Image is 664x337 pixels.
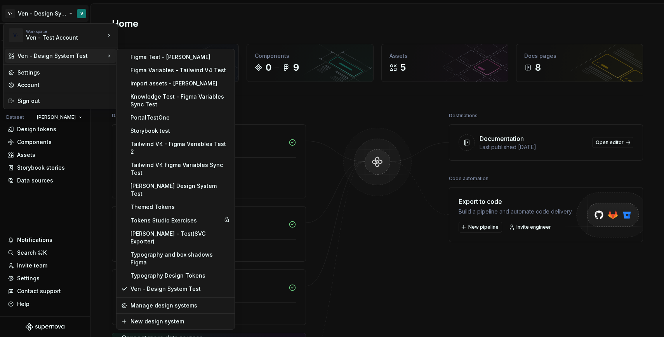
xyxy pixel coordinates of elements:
div: Ven - Design System Test [17,52,105,60]
div: [PERSON_NAME] - Test(SVG Exporter) [130,230,230,245]
div: V- [9,28,23,42]
div: Typography and box shadows Figma [130,251,230,266]
div: Account [17,81,113,89]
div: Storybook test [130,127,230,135]
div: Settings [17,69,113,76]
div: Tokens Studio Exercises [130,217,221,224]
div: Workspace [26,29,105,34]
div: Tailwind V4 Figma Variables Sync Test [130,161,230,177]
div: import assets - [PERSON_NAME] [130,80,230,87]
div: Knowledge Test - Figma Variables Sync Test [130,93,230,108]
div: Figma Variables - Tailwind V4 Test [130,66,230,74]
div: Figma Test - [PERSON_NAME] [130,53,230,61]
div: Tailwind V4 - Figma Variables Test 2 [130,140,230,156]
div: Themed Tokens [130,203,230,211]
div: PortalTestOne [130,114,230,122]
div: [PERSON_NAME] Design System Test [130,182,230,198]
div: New design system [130,318,230,325]
div: Sign out [17,97,113,105]
div: Manage design systems [130,302,230,309]
div: Ven - Test Account [26,34,92,42]
div: Typography Design Tokens [130,272,230,280]
div: Ven - Design System Test [130,285,230,293]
